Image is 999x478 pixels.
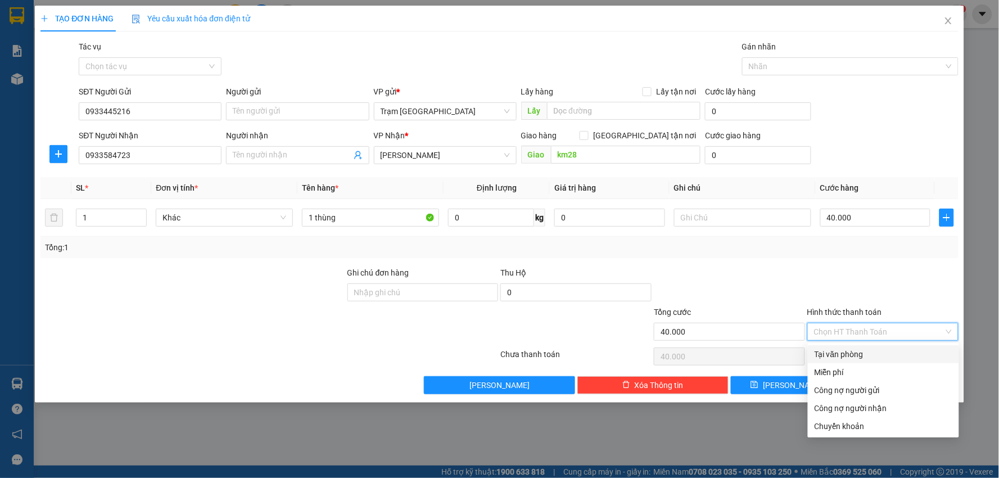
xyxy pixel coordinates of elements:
span: plus [40,15,48,22]
div: Miễn phí [815,366,952,378]
span: delete [622,381,630,390]
div: Công nợ người gửi [815,384,952,396]
span: [PERSON_NAME] [469,379,530,391]
div: Người nhận [226,129,369,142]
span: plus [50,150,67,159]
span: SL [76,183,85,192]
button: plus [49,145,67,163]
span: Lấy hàng [521,87,554,96]
button: save[PERSON_NAME] [731,376,844,394]
span: [GEOGRAPHIC_DATA] tận nơi [589,129,700,142]
button: [PERSON_NAME] [424,376,575,394]
label: Hình thức thanh toán [807,308,882,317]
span: Lấy [521,102,547,120]
li: VP [PERSON_NAME] [78,48,150,60]
label: Ghi chú đơn hàng [347,268,409,277]
div: SĐT Người Gửi [79,85,222,98]
span: Thu Hộ [500,268,526,277]
span: Định lượng [477,183,517,192]
input: Ghi Chú [674,209,811,227]
span: Tên hàng [302,183,338,192]
span: Lấy tận nơi [652,85,700,98]
input: Cước giao hàng [705,146,811,164]
span: Cước hàng [820,183,859,192]
b: T1 [PERSON_NAME], P Phú Thuỷ [78,62,146,96]
span: Đơn vị tính [156,183,198,192]
span: plus [940,213,953,222]
input: Dọc đường [551,146,701,164]
span: save [751,381,758,390]
span: Yêu cầu xuất hóa đơn điện tử [132,14,250,23]
span: kg [534,209,545,227]
span: Phan Thiết [381,147,510,164]
label: Gán nhãn [742,42,776,51]
label: Cước giao hàng [705,131,761,140]
span: Xóa Thông tin [635,379,684,391]
span: close [944,16,953,25]
div: Chưa thanh toán [499,348,653,368]
div: Cước gửi hàng sẽ được ghi vào công nợ của người gửi [808,381,959,399]
span: TẠO ĐƠN HÀNG [40,14,114,23]
label: Cước lấy hàng [705,87,756,96]
span: [PERSON_NAME] [763,379,823,391]
span: Khác [162,209,286,226]
span: Tổng cước [654,308,691,317]
input: Cước lấy hàng [705,102,811,120]
div: Người gửi [226,85,369,98]
button: plus [939,209,953,227]
button: Close [933,6,964,37]
span: Giao hàng [521,131,557,140]
div: SĐT Người Nhận [79,129,222,142]
span: user-add [354,151,363,160]
div: Tổng: 1 [45,241,386,254]
div: VP gửi [374,85,517,98]
input: 0 [554,209,665,227]
span: Giá trị hàng [554,183,596,192]
input: Ghi chú đơn hàng [347,283,499,301]
img: icon [132,15,141,24]
input: VD: Bàn, Ghế [302,209,439,227]
span: environment [78,62,85,70]
input: Dọc đường [547,102,701,120]
img: logo.jpg [6,6,45,45]
li: Trung Nga [6,6,163,27]
th: Ghi chú [670,177,816,199]
div: Cước gửi hàng sẽ được ghi vào công nợ của người nhận [808,399,959,417]
span: VP Nhận [374,131,405,140]
div: Chuyển khoản [815,420,952,432]
div: Tại văn phòng [815,348,952,360]
label: Tác vụ [79,42,101,51]
span: Trạm Sài Gòn [381,103,510,120]
button: deleteXóa Thông tin [577,376,729,394]
button: delete [45,209,63,227]
span: Giao [521,146,551,164]
li: VP Trạm [GEOGRAPHIC_DATA] [6,48,78,85]
div: Công nợ người nhận [815,402,952,414]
